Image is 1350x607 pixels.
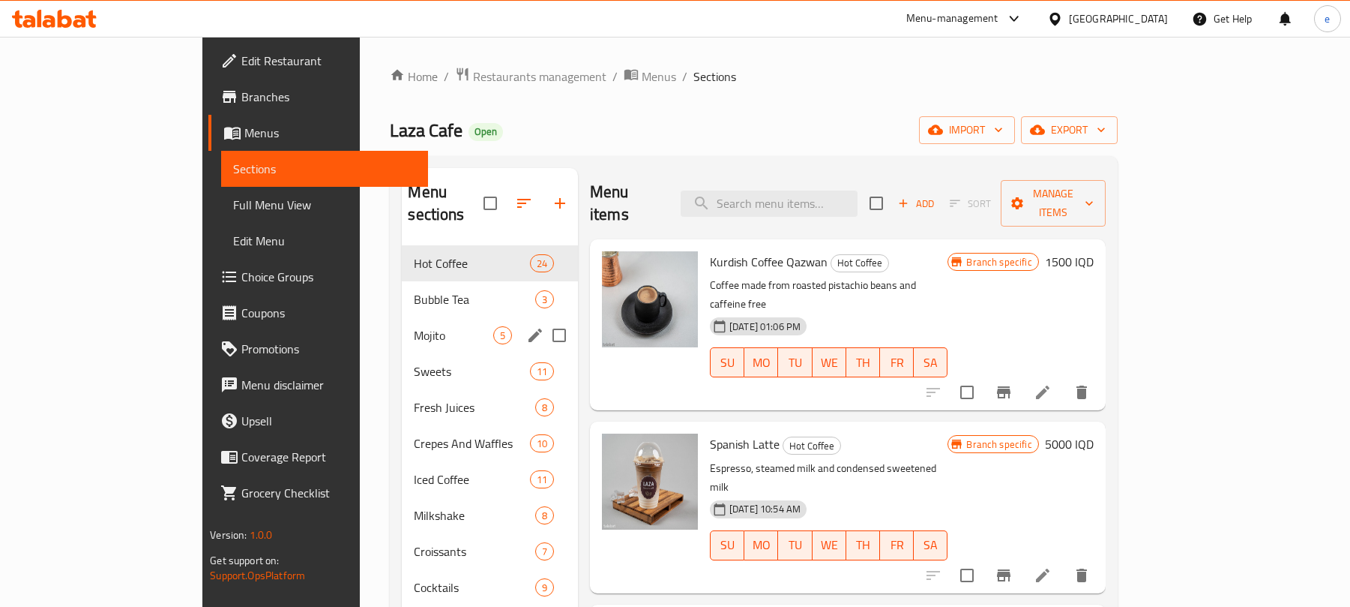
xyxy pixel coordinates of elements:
[693,68,736,86] span: Sections
[208,115,428,151] a: Menus
[892,192,940,215] button: Add
[241,376,416,394] span: Menu disclaimer
[986,374,1022,410] button: Branch-specific-item
[208,331,428,367] a: Promotions
[784,352,806,374] span: TU
[414,398,534,416] span: Fresh Juices
[414,362,529,380] span: Sweets
[710,347,744,377] button: SU
[210,525,247,545] span: Version:
[402,281,578,317] div: Bubble Tea3
[535,578,554,596] div: items
[784,534,806,556] span: TU
[920,534,941,556] span: SA
[951,560,983,591] span: Select to update
[960,255,1037,269] span: Branch specific
[920,352,941,374] span: SA
[210,566,305,585] a: Support.OpsPlatform
[831,254,889,272] div: Hot Coffee
[241,340,416,358] span: Promotions
[819,352,840,374] span: WE
[233,196,416,214] span: Full Menu View
[892,192,940,215] span: Add item
[414,326,492,344] div: Mojito
[717,534,738,556] span: SU
[778,530,812,560] button: TU
[783,437,840,455] span: Hot Coffee
[602,434,698,530] img: Spanish Latte
[710,433,780,455] span: Spanish Latte
[612,68,618,86] li: /
[468,125,503,138] span: Open
[783,437,841,455] div: Hot Coffee
[717,352,738,374] span: SU
[402,389,578,425] div: Fresh Juices8
[468,123,503,141] div: Open
[530,254,554,272] div: items
[846,347,880,377] button: TH
[536,509,553,523] span: 8
[886,534,908,556] span: FR
[531,257,553,271] span: 24
[414,542,534,560] div: Croissants
[473,68,606,86] span: Restaurants management
[241,304,416,322] span: Coupons
[233,232,416,250] span: Edit Menu
[590,181,663,226] h2: Menu items
[414,470,529,488] span: Iced Coffee
[414,290,534,308] div: Bubble Tea
[530,434,554,452] div: items
[535,506,554,524] div: items
[906,10,998,28] div: Menu-management
[960,437,1037,452] span: Branch specific
[1069,11,1168,27] div: [GEOGRAPHIC_DATA]
[744,347,778,377] button: MO
[241,88,416,106] span: Branches
[1021,116,1118,144] button: export
[506,185,542,221] span: Sort sections
[210,551,279,570] span: Get support on:
[241,484,416,502] span: Grocery Checklist
[819,534,840,556] span: WE
[414,578,534,596] div: Cocktails
[931,121,1003,140] span: import
[208,403,428,439] a: Upsell
[914,347,947,377] button: SA
[940,192,1001,215] span: Select section first
[530,470,554,488] div: items
[831,254,888,272] span: Hot Coffee
[414,506,534,524] span: Milkshake
[444,68,449,86] li: /
[208,295,428,331] a: Coupons
[535,398,554,416] div: items
[390,67,1117,86] nav: breadcrumb
[244,124,416,142] span: Menus
[710,251,828,273] span: Kurdish Coffee Qazwan
[1045,434,1094,455] h6: 5000 IQD
[624,67,676,86] a: Menus
[1001,180,1105,227] button: Manage items
[750,352,772,374] span: MO
[208,79,428,115] a: Branches
[455,67,606,86] a: Restaurants management
[1045,251,1094,272] h6: 1500 IQD
[241,52,416,70] span: Edit Restaurant
[723,320,807,334] span: [DATE] 01:06 PM
[241,448,416,466] span: Coverage Report
[750,534,772,556] span: MO
[402,497,578,533] div: Milkshake8
[723,502,807,516] span: [DATE] 10:54 AM
[914,530,947,560] button: SA
[542,185,578,221] button: Add section
[402,353,578,389] div: Sweets11
[208,43,428,79] a: Edit Restaurant
[602,251,698,347] img: Kurdish Coffee Qazwan
[524,324,546,347] button: edit
[1034,566,1052,584] a: Edit menu item
[408,181,483,226] h2: Menu sections
[221,187,428,223] a: Full Menu View
[1034,383,1052,401] a: Edit menu item
[402,317,578,353] div: Mojito5edit
[208,475,428,511] a: Grocery Checklist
